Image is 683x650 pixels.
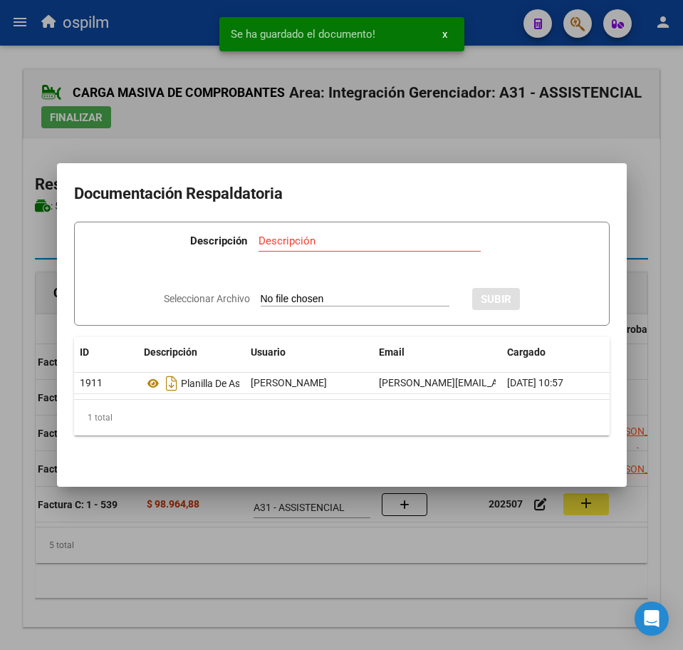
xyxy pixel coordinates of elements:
span: [DATE] 10:57 [507,377,563,388]
div: Open Intercom Messenger [635,602,669,636]
span: 1911 [80,377,103,388]
span: Cargado [507,346,546,358]
span: Email [379,346,405,358]
span: SUBIR [481,293,511,306]
datatable-header-cell: Email [373,337,501,368]
span: Seleccionar Archivo [164,293,250,304]
button: SUBIR [472,288,520,310]
datatable-header-cell: Cargado [501,337,608,368]
datatable-header-cell: Descripción [138,337,245,368]
span: [PERSON_NAME][EMAIL_ADDRESS][DOMAIN_NAME] [379,377,613,388]
p: Descripción [190,233,247,249]
i: Descargar documento [162,372,181,395]
div: 1 total [74,400,610,435]
span: ID [80,346,89,358]
div: Planilla De Asistencia [144,372,239,395]
h2: Documentación Respaldatoria [74,180,610,207]
span: Se ha guardado el documento! [231,27,375,41]
span: x [442,28,447,41]
datatable-header-cell: Accion [608,337,679,368]
button: x [431,21,459,47]
span: [PERSON_NAME] [251,377,327,388]
span: Usuario [251,346,286,358]
span: Descripción [144,346,197,358]
datatable-header-cell: Usuario [245,337,373,368]
datatable-header-cell: ID [74,337,138,368]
